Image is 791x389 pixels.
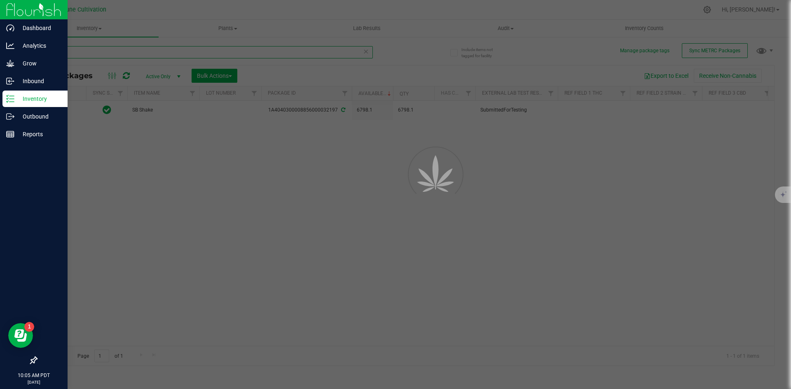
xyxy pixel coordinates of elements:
[6,24,14,32] inline-svg: Dashboard
[14,41,64,51] p: Analytics
[4,379,64,385] p: [DATE]
[6,95,14,103] inline-svg: Inventory
[6,130,14,138] inline-svg: Reports
[4,372,64,379] p: 10:05 AM PDT
[14,94,64,104] p: Inventory
[14,23,64,33] p: Dashboard
[6,59,14,68] inline-svg: Grow
[14,76,64,86] p: Inbound
[14,112,64,121] p: Outbound
[14,129,64,139] p: Reports
[14,58,64,68] p: Grow
[8,323,33,348] iframe: Resource center
[6,42,14,50] inline-svg: Analytics
[6,112,14,121] inline-svg: Outbound
[6,77,14,85] inline-svg: Inbound
[24,322,34,332] iframe: Resource center unread badge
